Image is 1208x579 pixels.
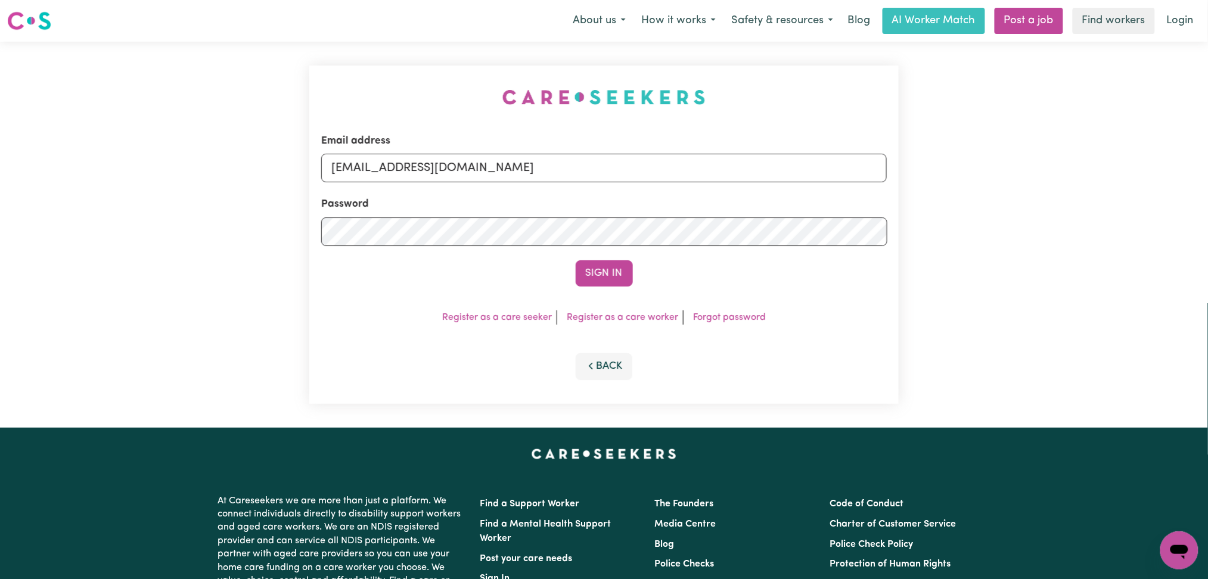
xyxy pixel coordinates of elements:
a: Post a job [995,8,1063,34]
a: Login [1160,8,1201,34]
button: How it works [633,8,723,33]
a: Careseekers logo [7,7,51,35]
iframe: Button to launch messaging window [1160,531,1198,569]
a: Careseekers home page [532,449,676,459]
a: Charter of Customer Service [830,519,956,529]
label: Password [321,197,369,212]
button: Safety & resources [723,8,841,33]
label: Email address [321,133,390,149]
a: Forgot password [693,313,766,322]
a: Register as a care worker [567,313,678,322]
a: Protection of Human Rights [830,559,951,569]
img: Careseekers logo [7,10,51,32]
button: About us [565,8,633,33]
button: Sign In [576,260,633,287]
a: Post your care needs [480,554,573,564]
button: Back [576,353,633,379]
a: Register as a care seeker [442,313,552,322]
a: Blog [655,540,675,549]
a: Blog [841,8,878,34]
a: Find a Mental Health Support Worker [480,519,611,543]
a: Find a Support Worker [480,499,580,509]
a: The Founders [655,499,714,509]
a: Media Centre [655,519,716,529]
a: Code of Conduct [830,499,903,509]
input: Email address [321,154,887,182]
a: Police Checks [655,559,715,569]
a: Police Check Policy [830,540,913,549]
a: AI Worker Match [883,8,985,34]
a: Find workers [1073,8,1155,34]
